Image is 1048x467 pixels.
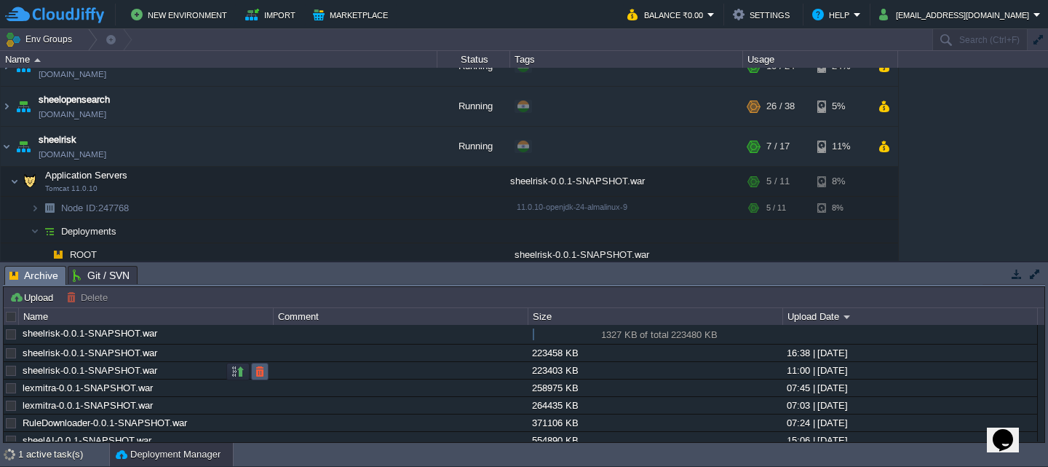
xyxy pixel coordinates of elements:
[528,345,782,361] div: 223458 KB
[529,308,782,325] div: Size
[39,147,106,162] a: [DOMAIN_NAME]
[23,348,157,358] a: sheelrisk-0.0.1-SNAPSHOT.war
[73,267,130,284] span: Git / SVN
[34,58,41,62] img: AMDAwAAAACH5BAEAAAAALAAAAAABAAEAAAICRAEAOw==
[766,167,790,196] div: 5 / 11
[44,170,130,181] a: Application ServersTomcat 11.0.10
[60,225,119,238] a: Deployments
[44,169,130,181] span: Application Servers
[627,6,707,23] button: Balance ₹0.00
[510,243,743,266] div: sheelrisk-0.0.1-SNAPSHOT.war
[68,248,99,261] a: ROOT
[20,167,40,196] img: AMDAwAAAACH5BAEAAAAALAAAAAABAAEAAAICRAEAOw==
[23,400,153,411] a: lexmitra-0.0.1-SNAPSHOT.war
[511,51,742,68] div: Tags
[1,51,437,68] div: Name
[23,365,157,376] a: sheelrisk-0.0.1-SNAPSHOT.war
[13,127,33,166] img: AMDAwAAAACH5BAEAAAAALAAAAAABAAEAAAICRAEAOw==
[528,415,782,431] div: 371106 KB
[817,167,865,196] div: 8%
[783,345,1036,361] div: 16:38 | [DATE]
[39,67,106,82] a: [DOMAIN_NAME]
[313,6,392,23] button: Marketplace
[60,202,131,214] span: 247768
[45,184,98,193] span: Tomcat 11.0.10
[783,415,1036,431] div: 07:24 | [DATE]
[536,329,782,345] div: 1327 KB of total 223480 KB
[783,380,1036,396] div: 07:45 | [DATE]
[31,220,39,243] img: AMDAwAAAACH5BAEAAAAALAAAAAABAAEAAAICRAEAOw==
[245,6,300,23] button: Import
[18,443,109,466] div: 1 active task(s)
[437,87,510,126] div: Running
[48,243,68,266] img: AMDAwAAAACH5BAEAAAAALAAAAAABAAEAAAICRAEAOw==
[116,447,221,462] button: Deployment Manager
[66,291,112,304] button: Delete
[9,291,57,304] button: Upload
[274,308,528,325] div: Comment
[766,127,790,166] div: 7 / 17
[528,380,782,396] div: 258975 KB
[766,87,795,126] div: 26 / 38
[879,6,1033,23] button: [EMAIL_ADDRESS][DOMAIN_NAME]
[438,51,509,68] div: Status
[783,362,1036,379] div: 11:00 | [DATE]
[13,87,33,126] img: AMDAwAAAACH5BAEAAAAALAAAAAABAAEAAAICRAEAOw==
[131,6,231,23] button: New Environment
[510,167,743,196] div: sheelrisk-0.0.1-SNAPSHOT.war
[783,432,1036,449] div: 15:06 | [DATE]
[39,107,106,122] span: [DOMAIN_NAME]
[817,87,865,126] div: 5%
[23,435,151,446] a: sheelAI-0.0.1-SNAPSHOT.war
[528,397,782,414] div: 264435 KB
[817,197,865,219] div: 8%
[744,51,897,68] div: Usage
[5,29,77,50] button: Env Groups
[784,308,1037,325] div: Upload Date
[1,87,12,126] img: AMDAwAAAACH5BAEAAAAALAAAAAABAAEAAAICRAEAOw==
[766,197,786,219] div: 5 / 11
[536,329,782,345] div: 1327 KB of total 223480 KB
[39,197,60,219] img: AMDAwAAAACH5BAEAAAAALAAAAAABAAEAAAICRAEAOw==
[817,127,865,166] div: 11%
[61,203,98,213] span: Node ID:
[39,93,110,107] a: sheelopensearch
[517,203,627,211] span: 11.0.10-openjdk-24-almalinux-9
[987,409,1033,452] iframe: chat widget
[733,6,794,23] button: Settings
[31,197,39,219] img: AMDAwAAAACH5BAEAAAAALAAAAAABAAEAAAICRAEAOw==
[812,6,854,23] button: Help
[9,267,58,285] span: Archive
[60,202,131,214] a: Node ID:247768
[10,167,19,196] img: AMDAwAAAACH5BAEAAAAALAAAAAABAAEAAAICRAEAOw==
[19,325,272,342] div: sheelrisk-0.0.1-SNAPSHOT.war
[39,243,48,266] img: AMDAwAAAACH5BAEAAAAALAAAAAABAAEAAAICRAEAOw==
[39,133,76,147] a: sheelrisk
[20,308,273,325] div: Name
[528,432,782,449] div: 554890 KB
[1,127,12,166] img: AMDAwAAAACH5BAEAAAAALAAAAAABAAEAAAICRAEAOw==
[23,382,153,393] a: lexmitra-0.0.1-SNAPSHOT.war
[437,127,510,166] div: Running
[783,397,1036,414] div: 07:03 | [DATE]
[5,6,104,24] img: CloudJiffy
[23,417,187,428] a: RuleDownloader-0.0.1-SNAPSHOT.war
[39,220,60,243] img: AMDAwAAAACH5BAEAAAAALAAAAAABAAEAAAICRAEAOw==
[528,362,782,379] div: 223403 KB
